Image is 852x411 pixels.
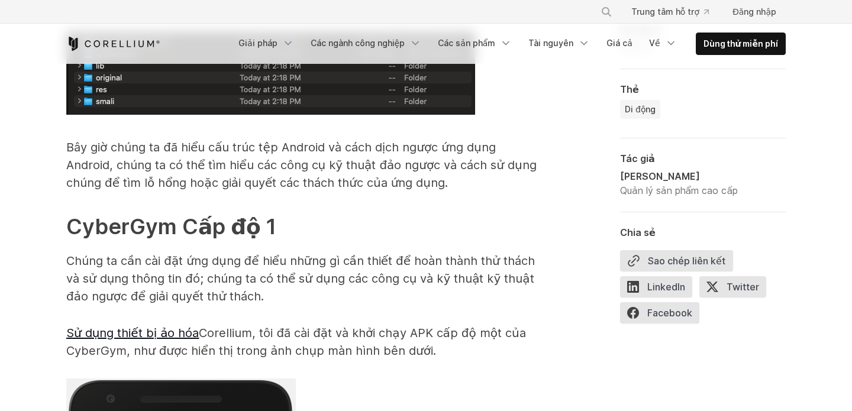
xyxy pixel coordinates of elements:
[438,38,495,48] font: Các sản phẩm
[727,281,759,293] font: Twitter
[620,250,733,271] button: Sao chép liên kết
[231,33,786,55] div: Menu điều hướng
[647,281,685,293] font: LinkedIn
[586,1,786,22] div: Menu điều hướng
[528,38,573,48] font: Tài nguyên
[620,100,660,119] a: Di động
[620,83,639,95] font: Thẻ
[238,38,277,48] font: Giải pháp
[311,38,405,48] font: Các ngành công nghiệp
[606,38,632,48] font: Giá cả
[620,185,738,196] font: Quản lý sản phẩm cao cấp
[620,226,656,238] font: Chia sẻ
[66,140,537,190] font: Bây giờ chúng ta đã hiểu cấu trúc tệp Android và cách dịch ngược ứng dụng Android, chúng ta có th...
[620,276,699,302] a: LinkedIn
[596,1,617,22] button: Tìm kiếm
[699,276,773,302] a: Twitter
[625,104,656,114] font: Di động
[620,153,655,164] font: Tác giả
[732,7,776,17] font: Đăng nhập
[620,170,700,182] font: [PERSON_NAME]
[649,38,660,48] font: Về
[647,307,692,319] font: Facebook
[66,31,475,115] img: Ví dụ về ứng dụng Android đã được dịch ngược.
[66,213,276,240] font: CyberGym Cấp độ 1
[66,37,160,51] a: Trang chủ Corellium
[631,7,699,17] font: Trung tâm hỗ trợ
[66,254,535,303] font: Chúng ta cần cài đặt ứng dụng để hiểu những gì cần thiết để hoàn thành thử thách và sử dụng thông...
[703,38,778,48] font: Dùng thử miễn phí
[66,326,526,358] font: , tôi đã cài đặt và khởi chạy APK cấp độ một của CyberGym, như được hiển thị trong ảnh chụp màn h...
[66,326,199,340] a: Sử dụng thiết bị ảo hóa
[620,302,706,328] a: Facebook
[199,326,252,340] font: Corellium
